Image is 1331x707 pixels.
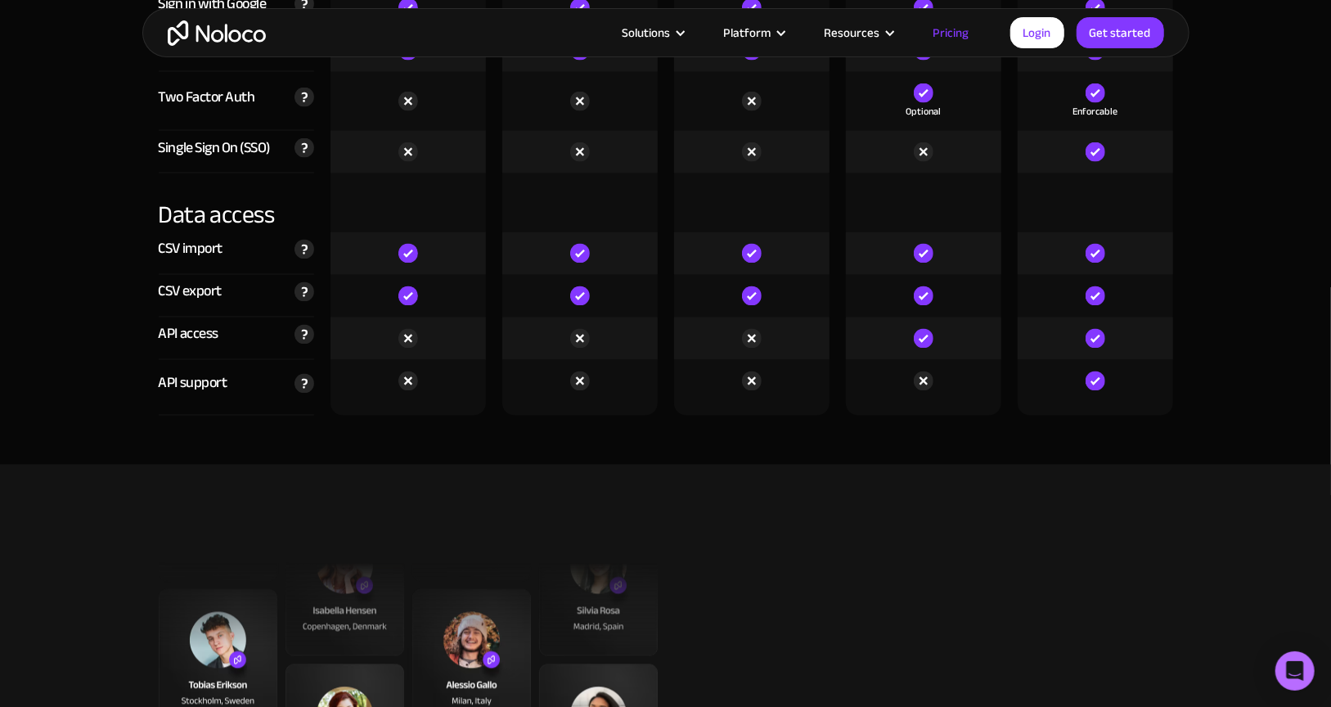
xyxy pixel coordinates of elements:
div: Data access [159,173,314,232]
div: CSV import [159,237,223,262]
div: Two Factor Auth [159,85,255,110]
a: home [168,20,266,46]
div: Resources [804,22,913,43]
div: Enforcable [1072,103,1117,119]
div: Optional [906,103,941,119]
a: Get started [1077,17,1164,48]
a: Login [1010,17,1064,48]
div: Solutions [602,22,704,43]
div: CSV export [159,280,222,304]
div: API access [159,322,218,347]
div: Resources [825,22,880,43]
div: Open Intercom Messenger [1275,651,1315,691]
a: Pricing [913,22,990,43]
div: API support [159,372,227,396]
div: Single Sign On (SSO) [159,136,270,160]
div: Platform [704,22,804,43]
div: Platform [724,22,771,43]
div: Solutions [623,22,671,43]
